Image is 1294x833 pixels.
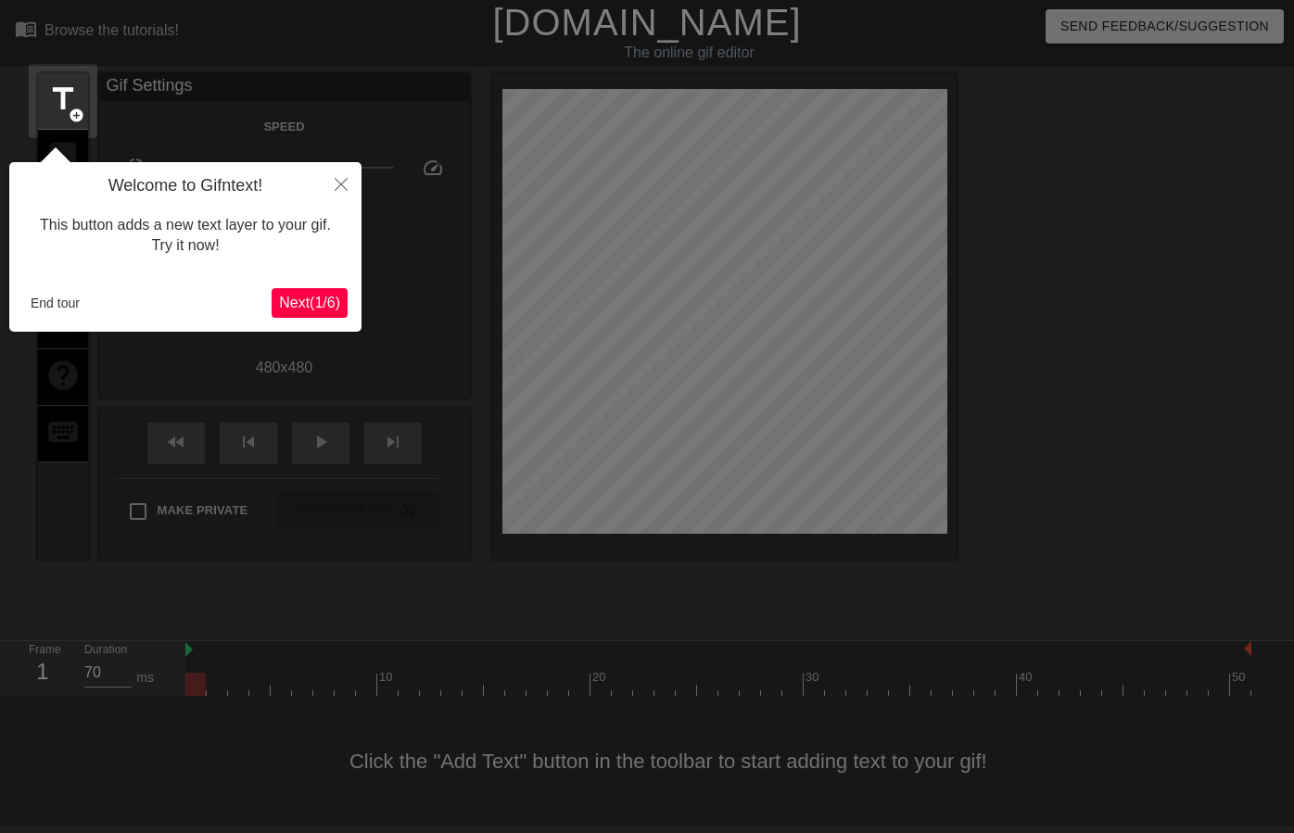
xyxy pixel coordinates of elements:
[321,162,362,205] button: Close
[272,288,348,318] button: Next
[23,196,348,275] div: This button adds a new text layer to your gif. Try it now!
[23,176,348,196] h4: Welcome to Gifntext!
[279,295,340,310] span: Next ( 1 / 6 )
[23,289,87,317] button: End tour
